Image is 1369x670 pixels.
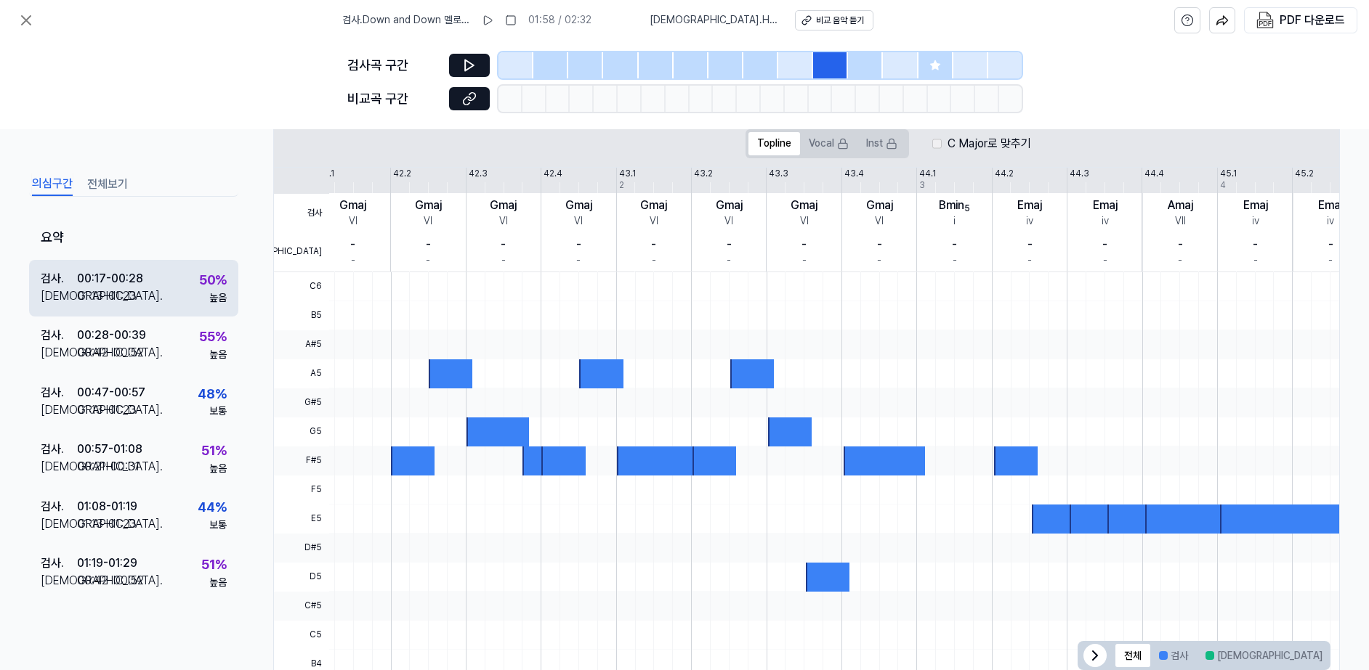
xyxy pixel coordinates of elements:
[939,197,970,214] div: Bmin
[1027,253,1032,268] div: -
[77,458,140,475] div: 00:21 - 00:31
[490,197,517,214] div: Gmaj
[1103,253,1107,268] div: -
[41,441,77,458] div: 검사 .
[724,214,733,229] div: VI
[1253,253,1258,268] div: -
[964,203,970,213] sub: 5
[41,401,77,419] div: [DEMOGRAPHIC_DATA] .
[41,327,77,344] div: 검사 .
[426,236,431,253] div: -
[1243,197,1268,214] div: Emaj
[393,168,411,180] div: 42.2
[953,214,956,229] div: i
[795,10,873,30] button: 비교 음악 듣기
[1295,168,1314,180] div: 45.2
[1102,214,1109,229] div: iv
[576,236,581,253] div: -
[1178,236,1183,253] div: -
[1252,214,1259,229] div: iv
[1175,214,1186,229] div: VII
[29,217,238,260] div: 요약
[87,173,128,196] button: 전체보기
[816,15,864,27] div: 비교 음악 듣기
[41,515,77,533] div: [DEMOGRAPHIC_DATA] .
[1178,253,1182,268] div: -
[41,572,77,589] div: [DEMOGRAPHIC_DATA] .
[274,388,329,417] span: G#5
[727,236,732,253] div: -
[619,179,624,192] div: 2
[919,168,936,180] div: 44.1
[650,214,658,229] div: VI
[651,236,656,253] div: -
[1017,197,1042,214] div: Emaj
[800,214,809,229] div: VI
[469,168,488,180] div: 42.3
[41,458,77,475] div: [DEMOGRAPHIC_DATA] .
[339,197,366,214] div: Gmaj
[77,384,145,401] div: 00:47 - 00:57
[274,330,329,359] span: A#5
[426,253,430,268] div: -
[77,401,137,419] div: 01:13 - 01:23
[791,197,817,214] div: Gmaj
[209,348,227,362] div: 높음
[347,55,440,76] div: 검사곡 구간
[574,214,583,229] div: VI
[274,272,329,301] span: C6
[77,572,144,589] div: 00:42 - 00:52
[844,168,864,180] div: 43.4
[652,253,656,268] div: -
[415,197,442,214] div: Gmaj
[41,498,77,515] div: 검사 .
[1220,179,1226,192] div: 4
[424,214,432,229] div: VI
[565,197,592,214] div: Gmaj
[499,214,508,229] div: VI
[1327,214,1334,229] div: iv
[501,253,506,268] div: -
[347,89,440,110] div: 비교곡 구간
[748,132,800,155] button: Topline
[209,576,227,590] div: 높음
[1174,7,1200,33] button: help
[1168,197,1193,214] div: Amaj
[274,592,329,621] span: C#5
[1102,236,1107,253] div: -
[351,253,355,268] div: -
[201,441,227,462] div: 51 %
[1150,644,1197,667] button: 검사
[201,555,227,576] div: 51 %
[1318,197,1343,214] div: Emaj
[1220,168,1237,180] div: 45.1
[77,441,142,458] div: 00:57 - 01:08
[274,232,329,271] span: [DEMOGRAPHIC_DATA]
[209,518,227,533] div: 보통
[274,563,329,592] span: D5
[948,135,1031,152] label: C Major로 맞추기
[198,497,227,518] div: 44 %
[198,384,227,405] div: 48 %
[857,132,906,155] button: Inst
[41,270,77,287] div: 검사 .
[41,555,77,572] div: 검사 .
[349,214,358,229] div: VI
[995,168,1014,180] div: 44.2
[274,504,329,534] span: E5
[650,13,778,28] span: [DEMOGRAPHIC_DATA] . Hot Topic (Dance hall)
[77,344,144,361] div: 00:42 - 00:52
[1093,197,1118,214] div: Emaj
[274,534,329,563] span: D#5
[802,253,807,268] div: -
[1070,168,1089,180] div: 44.3
[209,291,227,306] div: 높음
[77,287,137,305] div: 01:13 - 01:23
[1256,12,1274,29] img: PDF Download
[875,214,884,229] div: VI
[1328,253,1333,268] div: -
[350,236,355,253] div: -
[1253,8,1348,33] button: PDF 다운로드
[1115,644,1150,667] button: 전체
